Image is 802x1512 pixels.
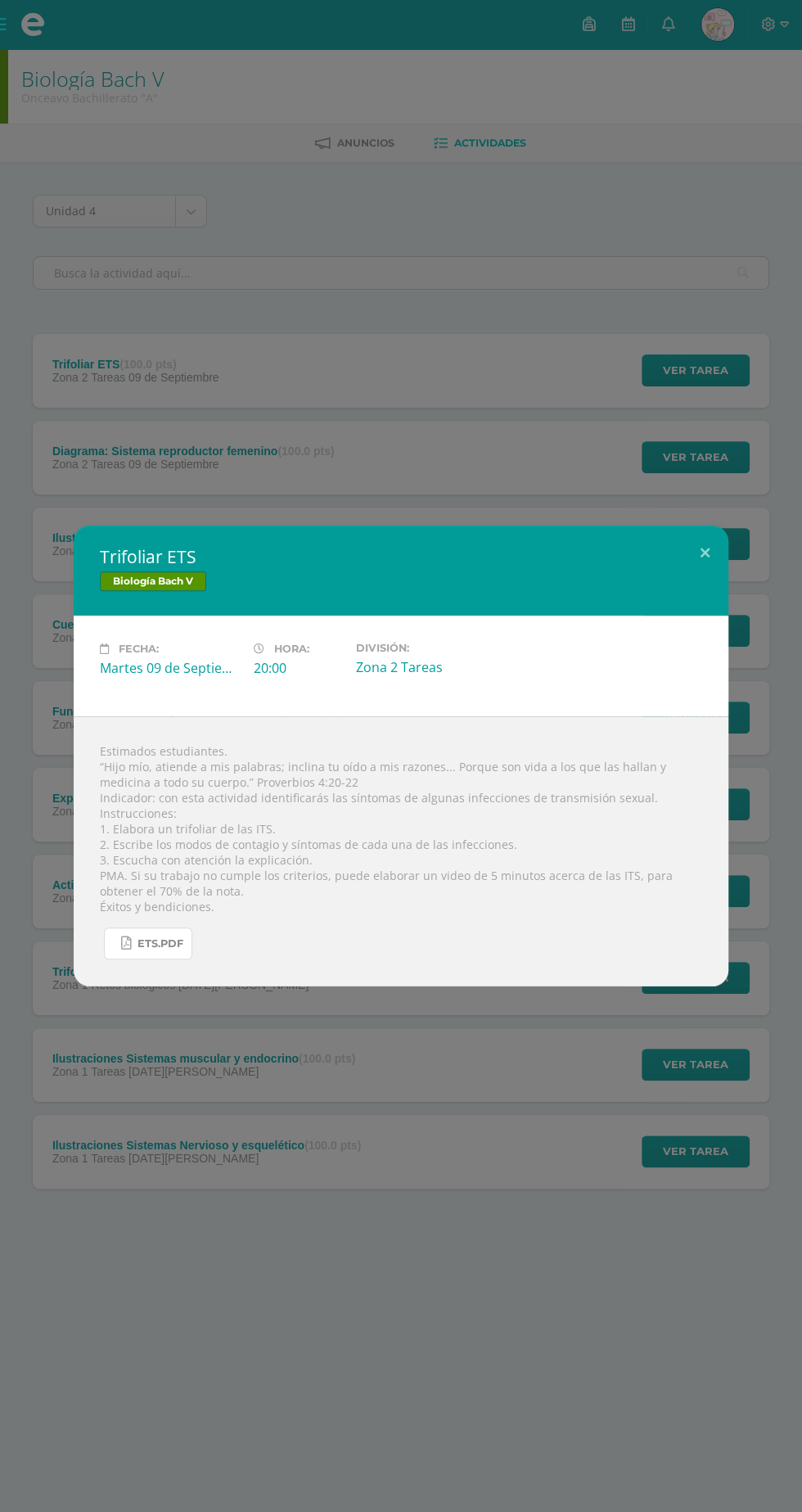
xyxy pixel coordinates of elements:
span: Hora: [274,643,309,655]
span: ETS.pdf [137,937,183,950]
span: Fecha: [119,643,159,655]
span: Biología Bach V [100,571,206,591]
div: Estimados estudiantes. “Hijo mío, atiende a mis palabras; inclina tu oído a mis razones... Porque... [74,716,728,986]
a: ETS.pdf [104,928,192,959]
div: Zona 2 Tareas [356,658,497,676]
div: 20:00 [254,659,343,677]
button: Close (Esc) [682,526,728,581]
h2: Trifoliar ETS [100,545,702,568]
label: División: [356,642,497,654]
div: Martes 09 de Septiembre [100,659,241,677]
